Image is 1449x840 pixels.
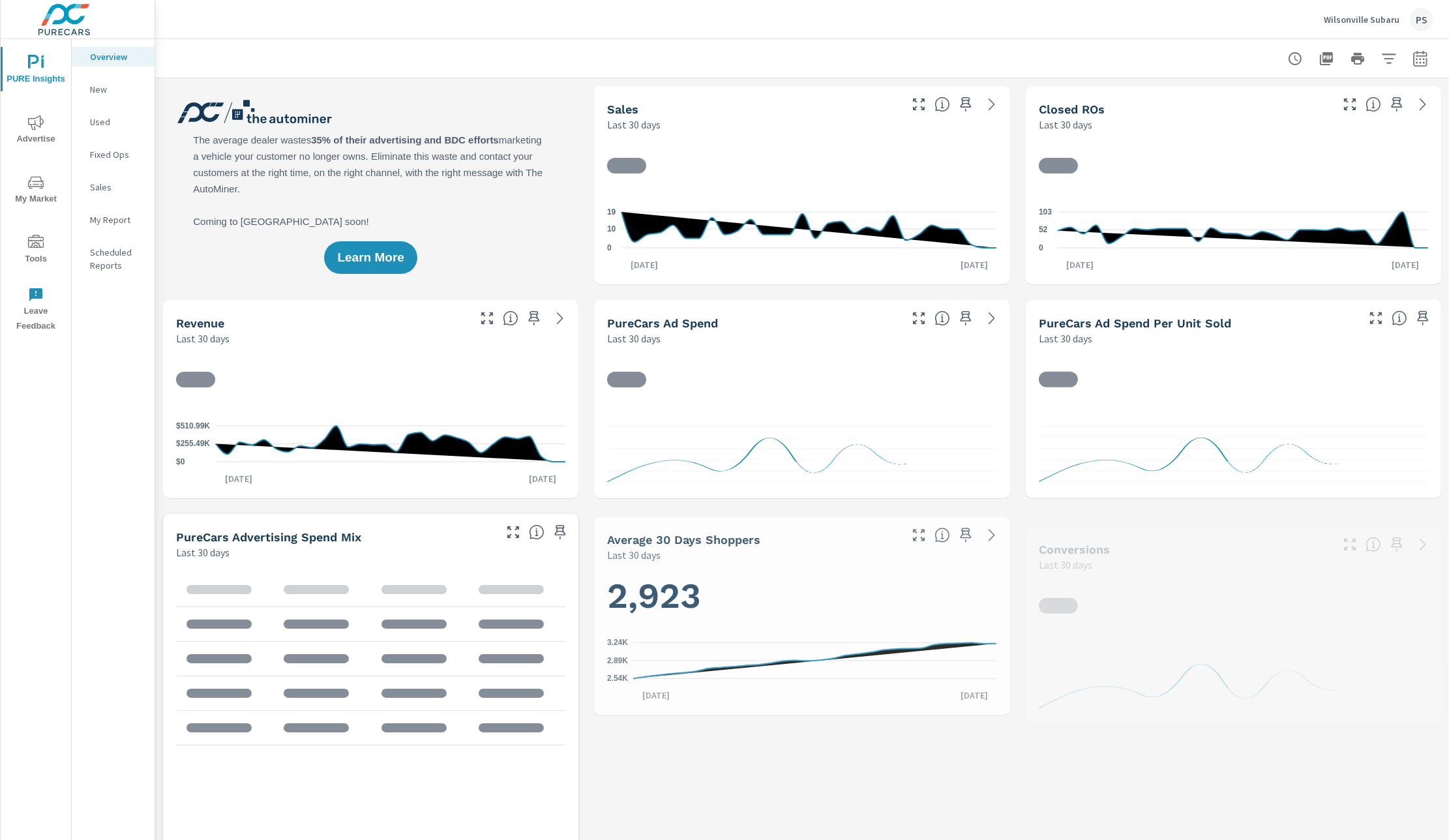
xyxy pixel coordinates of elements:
text: 2.89K [607,656,628,665]
p: Last 30 days [1039,117,1092,132]
div: My Report [72,210,155,230]
p: New [90,83,144,96]
button: Make Fullscreen [503,522,524,543]
span: Average cost of advertising per each vehicle sold at the dealer over the selected date range. The... [1392,310,1407,326]
h5: Sales [607,102,638,116]
span: Save this to your personalized report [1386,94,1407,115]
p: Last 30 days [1039,331,1092,346]
p: Sales [90,181,144,194]
span: This table looks at how you compare to the amount of budget you spend per channel as opposed to y... [529,524,545,540]
span: Save this to your personalized report [1412,308,1433,329]
button: Make Fullscreen [1339,534,1360,555]
text: 0 [1039,243,1043,252]
span: Save this to your personalized report [955,94,976,115]
span: A rolling 30 day total of daily Shoppers on the dealership website, averaged over the selected da... [934,527,950,543]
span: Leave Feedback [5,287,67,334]
span: Total sales revenue over the selected date range. [Source: This data is sourced from the dealer’s... [503,310,518,326]
span: Number of Repair Orders Closed by the selected dealership group over the selected time range. [So... [1366,97,1381,112]
h5: PureCars Ad Spend Per Unit Sold [1039,316,1231,330]
span: My Market [5,175,67,207]
text: 10 [607,224,616,233]
p: Wilsonville Subaru [1324,14,1399,25]
button: Make Fullscreen [908,94,929,115]
h5: Average 30 Days Shoppers [607,533,760,547]
span: The number of dealer-specified goals completed by a visitor. [Source: This data is provided by th... [1366,537,1381,552]
span: Advertise [5,115,67,147]
text: $255.49K [176,440,210,449]
p: Used [90,115,144,128]
p: Last 30 days [176,545,230,560]
button: Select Date Range [1407,46,1433,72]
button: Learn More [324,241,417,274]
h5: Closed ROs [1039,102,1105,116]
h5: PureCars Advertising Spend Mix [176,530,361,544]
p: [DATE] [520,472,565,485]
div: New [72,80,155,99]
p: [DATE] [1058,258,1103,271]
button: Make Fullscreen [908,308,929,329]
h5: PureCars Ad Spend [607,316,718,330]
div: PS [1410,8,1433,31]
p: [DATE] [621,258,667,271]
span: Save this to your personalized report [955,524,976,545]
div: Sales [72,177,155,197]
p: Scheduled Reports [90,246,144,272]
a: See more details in report [981,308,1002,329]
button: Make Fullscreen [477,308,498,329]
text: 3.24K [607,638,628,648]
span: PURE Insights [5,55,67,87]
h5: Conversions [1039,543,1110,556]
div: Scheduled Reports [72,243,155,275]
span: Total cost of media for all PureCars channels for the selected dealership group over the selected... [934,310,950,326]
p: [DATE] [1382,258,1428,271]
span: Save this to your personalized report [1386,534,1407,555]
text: 52 [1039,225,1048,234]
span: Learn More [337,252,404,263]
span: Save this to your personalized report [550,522,571,543]
div: Overview [72,47,155,67]
p: [DATE] [216,472,261,485]
text: $0 [176,457,185,466]
h5: Revenue [176,316,224,330]
div: Used [72,112,155,132]
text: 103 [1039,207,1052,217]
span: Tools [5,235,67,267]
p: Last 30 days [607,117,661,132]
div: nav menu [1,39,71,339]
p: Overview [90,50,144,63]
text: $510.99K [176,421,210,430]
button: Make Fullscreen [908,524,929,545]
button: Make Fullscreen [1366,308,1386,329]
span: Save this to your personalized report [955,308,976,329]
span: Number of vehicles sold by the dealership over the selected date range. [Source: This data is sou... [934,97,950,112]
div: Fixed Ops [72,145,155,164]
a: See more details in report [981,524,1002,545]
p: Last 30 days [1039,557,1092,573]
a: See more details in report [1412,94,1433,115]
p: Last 30 days [607,331,661,346]
p: [DATE] [951,258,997,271]
p: My Report [90,213,144,226]
a: See more details in report [981,94,1002,115]
a: See more details in report [1412,534,1433,555]
button: Apply Filters [1376,46,1402,72]
p: [DATE] [951,689,997,702]
button: Make Fullscreen [1339,94,1360,115]
span: Save this to your personalized report [524,308,545,329]
button: "Export Report to PDF" [1313,46,1339,72]
text: 0 [607,243,612,252]
p: Fixed Ops [90,148,144,161]
p: [DATE] [633,689,679,702]
p: Last 30 days [176,331,230,346]
text: 19 [607,207,616,217]
p: Last 30 days [607,547,661,563]
a: See more details in report [550,308,571,329]
button: Print Report [1345,46,1371,72]
text: 2.54K [607,674,628,683]
h1: 2,923 [607,574,996,618]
